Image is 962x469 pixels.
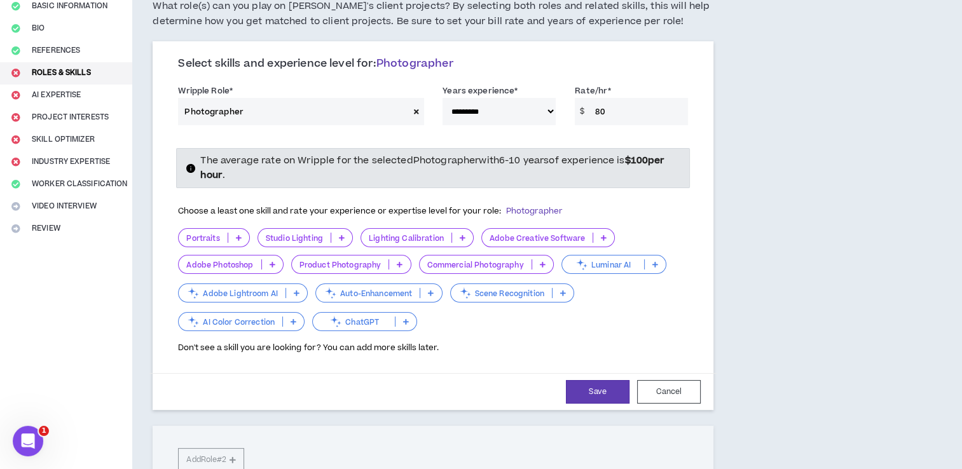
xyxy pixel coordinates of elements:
[566,380,629,404] button: Save
[179,233,227,243] p: Portraits
[313,317,395,327] p: ChatGPT
[200,154,664,181] strong: $ 100 per hour
[186,164,195,173] span: info-circle
[637,380,701,404] button: Cancel
[39,426,49,436] span: 1
[589,98,688,125] input: Ex. $75
[179,260,261,269] p: Adobe Photoshop
[178,342,438,353] span: Don't see a skill you are looking for? You can add more skills later.
[505,205,562,217] span: Photographer
[361,233,451,243] p: Lighting Calibration
[575,98,589,125] span: $
[316,289,420,298] p: Auto-Enhancement
[292,260,389,269] p: Product Photography
[179,289,285,298] p: Adobe Lightroom AI
[443,81,518,101] label: Years experience
[178,205,562,217] span: Choose a least one skill and rate your experience or expertise level for your role:
[258,233,331,243] p: Studio Lighting
[200,154,664,181] span: The average rate on Wripple for the selected Photographer with 6-10 years of experience is .
[13,426,43,456] iframe: Intercom live chat
[575,81,611,101] label: Rate/hr
[420,260,532,269] p: Commercial Photography
[178,98,409,125] input: (e.g. User Experience, Visual & UI, Technical PM, etc.)
[562,260,644,269] p: Luminar AI
[179,317,282,327] p: AI Color Correction
[376,56,453,71] span: Photographer
[178,56,453,71] span: Select skills and experience level for:
[451,289,552,298] p: Scene Recognition
[178,81,233,101] label: Wripple Role
[482,233,593,243] p: Adobe Creative Software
